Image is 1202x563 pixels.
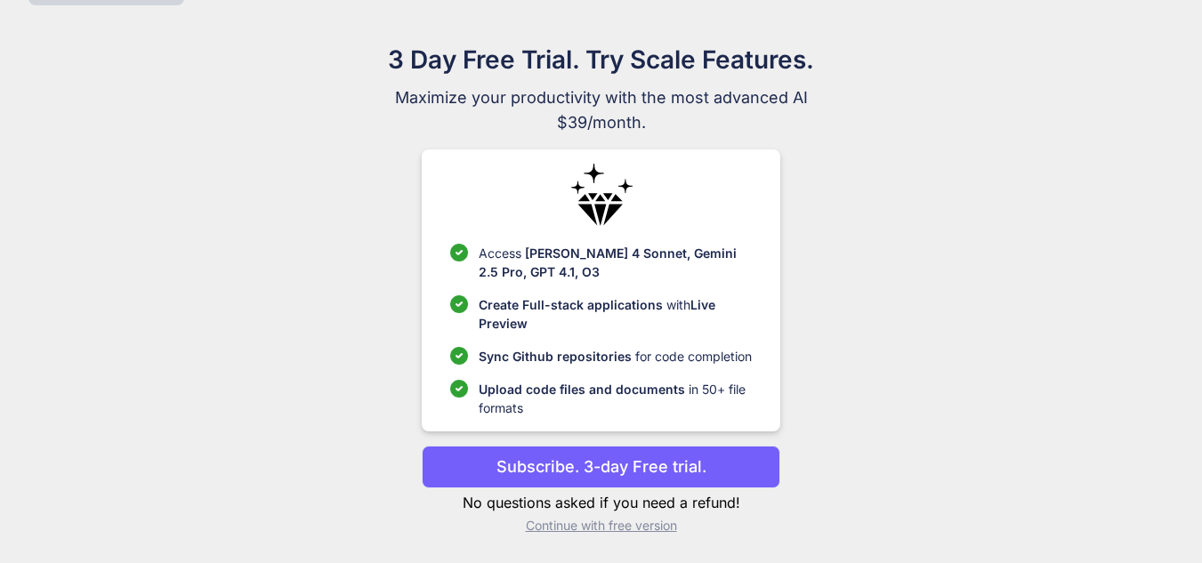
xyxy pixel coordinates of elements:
[479,295,752,333] p: with
[422,517,780,535] p: Continue with free version
[450,380,468,398] img: checklist
[422,492,780,513] p: No questions asked if you need a refund!
[479,380,752,417] p: in 50+ file formats
[479,349,632,364] span: Sync Github repositories
[479,382,685,397] span: Upload code files and documents
[479,297,666,312] span: Create Full-stack applications
[422,446,780,488] button: Subscribe. 3-day Free trial.
[479,244,752,281] p: Access
[303,85,900,110] span: Maximize your productivity with the most advanced AI
[479,245,737,279] span: [PERSON_NAME] 4 Sonnet, Gemini 2.5 Pro, GPT 4.1, O3
[303,110,900,135] span: $39/month.
[450,244,468,261] img: checklist
[303,41,900,78] h1: 3 Day Free Trial. Try Scale Features.
[450,295,468,313] img: checklist
[496,454,706,479] p: Subscribe. 3-day Free trial.
[450,347,468,365] img: checklist
[479,347,752,366] p: for code completion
